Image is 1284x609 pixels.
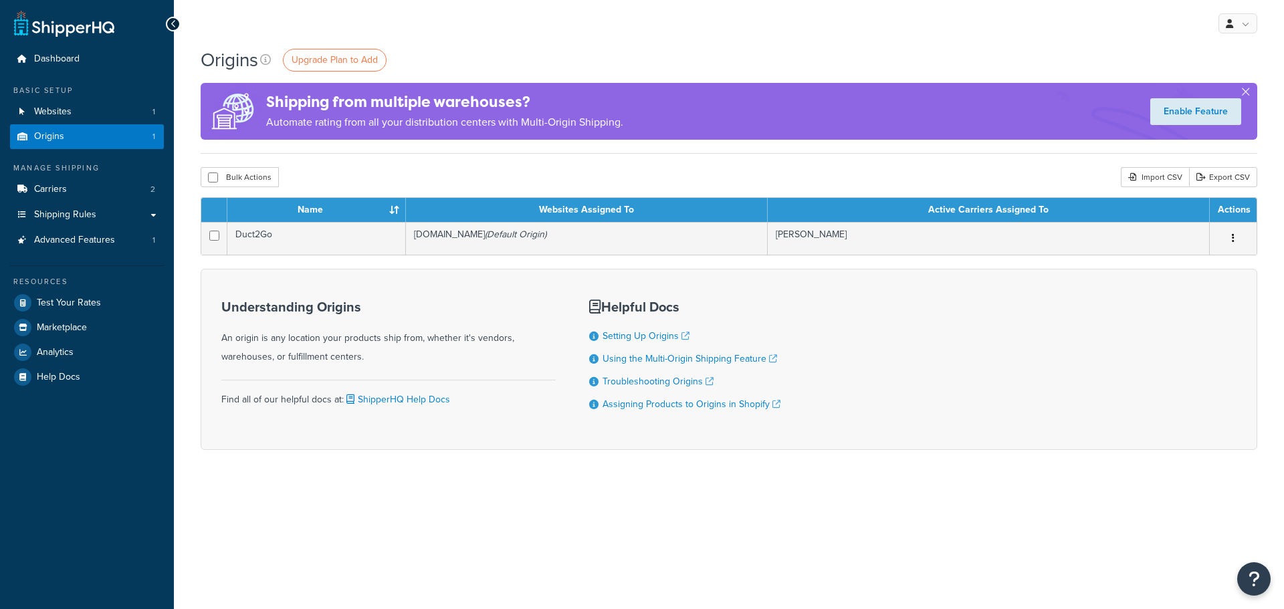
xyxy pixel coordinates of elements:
li: Advanced Features [10,228,164,253]
a: Upgrade Plan to Add [283,49,387,72]
a: Origins 1 [10,124,164,149]
h1: Origins [201,47,258,73]
span: Origins [34,131,64,142]
a: Marketplace [10,316,164,340]
a: Dashboard [10,47,164,72]
li: Origins [10,124,164,149]
span: Upgrade Plan to Add [292,53,378,67]
div: An origin is any location your products ship from, whether it's vendors, warehouses, or fulfillme... [221,299,556,366]
span: 2 [150,184,155,195]
a: Shipping Rules [10,203,164,227]
span: Help Docs [37,372,80,383]
span: Marketplace [37,322,87,334]
span: Websites [34,106,72,118]
th: Websites Assigned To [406,198,768,222]
span: Analytics [37,347,74,358]
button: Bulk Actions [201,167,279,187]
a: Analytics [10,340,164,364]
a: Export CSV [1189,167,1257,187]
div: Manage Shipping [10,162,164,174]
a: Advanced Features 1 [10,228,164,253]
div: Resources [10,276,164,287]
a: Websites 1 [10,100,164,124]
span: Dashboard [34,53,80,65]
div: Find all of our helpful docs at: [221,380,556,409]
img: ad-origins-multi-dfa493678c5a35abed25fd24b4b8a3fa3505936ce257c16c00bdefe2f3200be3.png [201,83,266,140]
span: 1 [152,235,155,246]
th: Active Carriers Assigned To [768,198,1210,222]
a: ShipperHQ Help Docs [344,392,450,406]
h3: Understanding Origins [221,299,556,314]
th: Name : activate to sort column ascending [227,198,406,222]
button: Open Resource Center [1237,562,1271,596]
a: Assigning Products to Origins in Shopify [603,397,780,411]
span: Test Your Rates [37,297,101,309]
span: Shipping Rules [34,209,96,221]
td: [PERSON_NAME] [768,222,1210,255]
div: Basic Setup [10,85,164,96]
a: Setting Up Origins [603,329,689,343]
td: [DOMAIN_NAME] [406,222,768,255]
li: Websites [10,100,164,124]
span: Advanced Features [34,235,115,246]
a: Using the Multi-Origin Shipping Feature [603,352,777,366]
span: Carriers [34,184,67,195]
td: Duct2Go [227,222,406,255]
li: Carriers [10,177,164,202]
a: Carriers 2 [10,177,164,202]
a: Help Docs [10,365,164,389]
a: Troubleshooting Origins [603,374,714,388]
span: 1 [152,131,155,142]
a: ShipperHQ Home [14,10,114,37]
h3: Helpful Docs [589,299,780,314]
a: Enable Feature [1150,98,1241,125]
p: Automate rating from all your distribution centers with Multi-Origin Shipping. [266,113,623,132]
a: Test Your Rates [10,291,164,315]
span: 1 [152,106,155,118]
div: Import CSV [1121,167,1189,187]
th: Actions [1210,198,1257,222]
i: (Default Origin) [485,227,546,241]
h4: Shipping from multiple warehouses? [266,91,623,113]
